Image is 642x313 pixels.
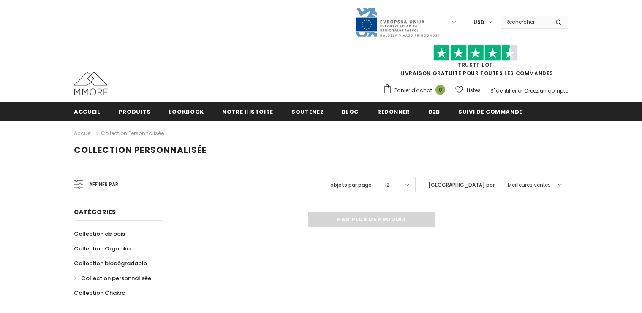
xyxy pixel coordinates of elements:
[119,102,151,121] a: Produits
[377,108,410,116] span: Redonner
[74,144,207,156] span: Collection personnalisée
[74,208,116,216] span: Catégories
[74,230,125,238] span: Collection de bois
[458,102,522,121] a: Suivi de commande
[291,108,324,116] span: soutenez
[74,72,108,95] img: Cas MMORE
[74,256,147,271] a: Collection biodégradable
[355,7,440,38] img: Javni Razpis
[169,108,204,116] span: Lookbook
[81,274,151,282] span: Collection personnalisée
[119,108,151,116] span: Produits
[222,108,273,116] span: Notre histoire
[74,289,125,297] span: Collection Chakra
[74,102,101,121] a: Accueil
[169,102,204,121] a: Lookbook
[330,181,372,189] label: objets par page
[473,18,484,27] span: USD
[74,128,93,139] a: Accueil
[518,87,523,94] span: or
[428,108,440,116] span: B2B
[74,226,125,241] a: Collection de bois
[385,181,389,189] span: 12
[101,130,164,137] a: Collection personnalisée
[74,259,147,267] span: Collection biodégradable
[508,181,551,189] span: Meilleures ventes
[74,286,125,300] a: Collection Chakra
[383,84,449,97] a: Panier d'achat 0
[377,102,410,121] a: Redonner
[501,16,549,28] input: Search Site
[74,241,131,256] a: Collection Organika
[355,18,440,25] a: Javni Razpis
[394,86,432,95] span: Panier d'achat
[428,102,440,121] a: B2B
[524,87,568,94] a: Créez un compte
[458,61,493,68] a: TrustPilot
[428,181,495,189] label: [GEOGRAPHIC_DATA] par
[455,83,481,98] a: Listes
[74,271,151,286] a: Collection personnalisée
[433,45,518,61] img: Faites confiance aux étoiles pilotes
[222,102,273,121] a: Notre histoire
[383,49,568,77] span: LIVRAISON GRATUITE POUR TOUTES LES COMMANDES
[342,108,359,116] span: Blog
[342,102,359,121] a: Blog
[89,180,118,189] span: Affiner par
[74,245,131,253] span: Collection Organika
[435,85,445,95] span: 0
[291,102,324,121] a: soutenez
[490,87,517,94] a: S'identifier
[74,108,101,116] span: Accueil
[467,86,481,95] span: Listes
[458,108,522,116] span: Suivi de commande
